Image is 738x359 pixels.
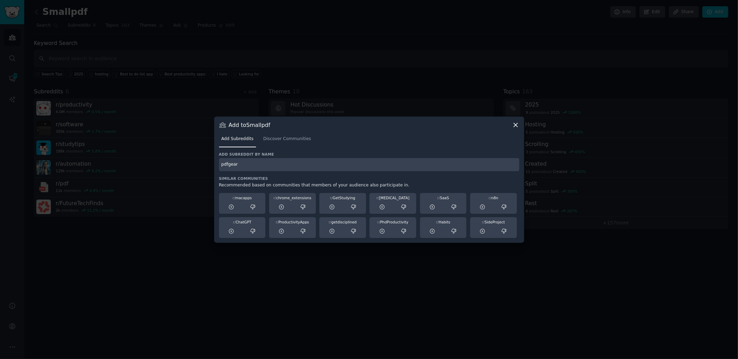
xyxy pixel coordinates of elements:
input: Enter subreddit name and press enter [219,158,519,172]
div: PhdProductivity [372,220,414,224]
span: r/ [489,196,491,200]
div: macapps [221,195,263,200]
span: r/ [482,220,485,224]
div: chrome_extensions [272,195,313,200]
span: r/ [329,220,331,224]
div: ChatGPT [221,220,263,224]
div: Habits [422,220,464,224]
span: r/ [276,220,279,224]
span: Add Subreddits [221,136,254,142]
span: r/ [233,220,236,224]
span: r/ [377,220,380,224]
span: r/ [273,196,276,200]
span: Discover Communities [263,136,311,142]
div: Recommended based on communities that members of your audience also participate in. [219,182,519,188]
div: GetStudying [322,195,364,200]
h3: Add to Smallpdf [229,121,271,129]
div: SideProject [473,220,514,224]
div: ProductivityApps [272,220,313,224]
h3: Similar Communities [219,176,519,181]
div: n8n [473,195,514,200]
h3: Add subreddit by name [219,152,519,157]
span: r/ [376,196,379,200]
a: Discover Communities [261,134,313,148]
div: [MEDICAL_DATA] [372,195,414,200]
span: r/ [330,196,333,200]
div: SaaS [422,195,464,200]
a: Add Subreddits [219,134,256,148]
span: r/ [233,196,235,200]
span: r/ [436,220,439,224]
span: r/ [437,196,440,200]
div: getdisciplined [322,220,364,224]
